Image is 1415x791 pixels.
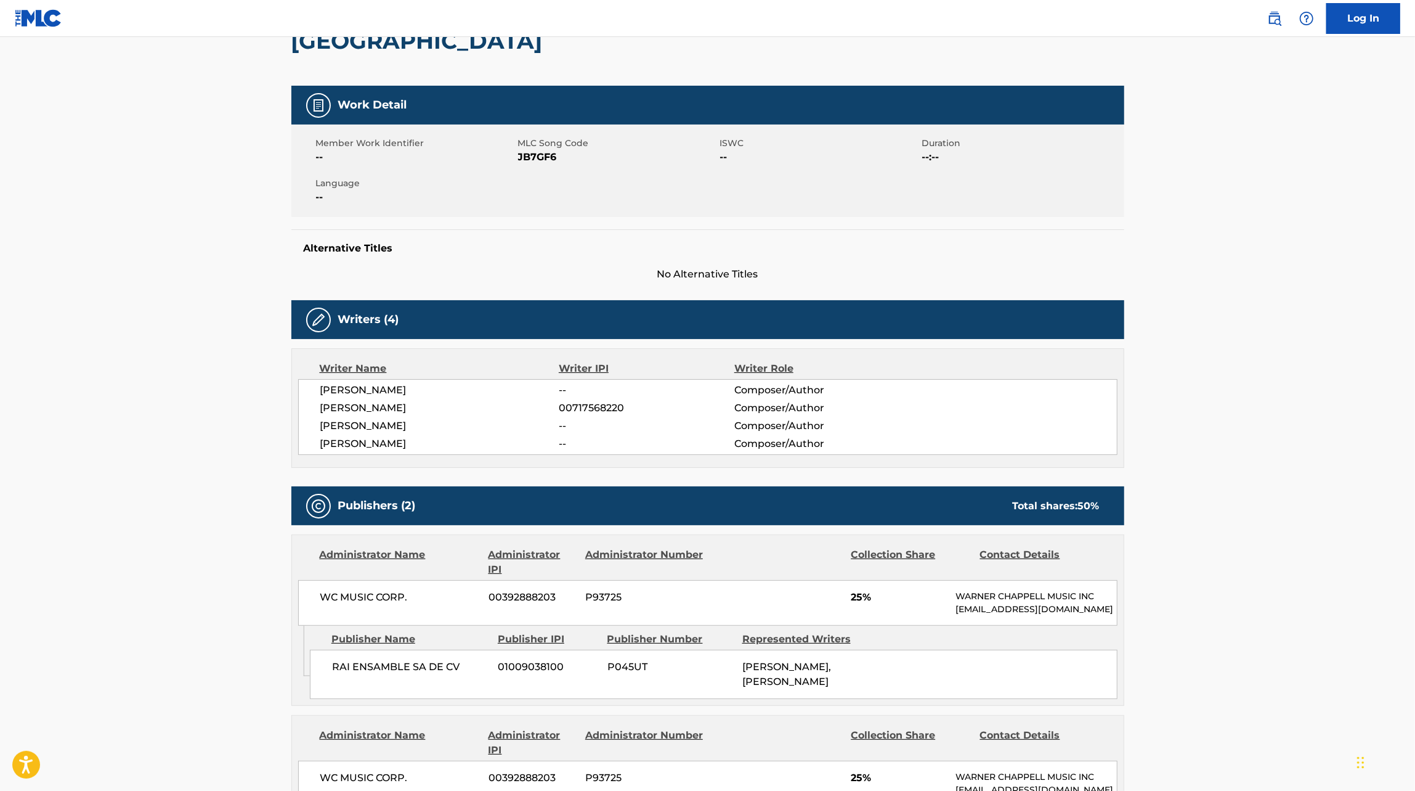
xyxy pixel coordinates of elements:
span: WC MUSIC CORP. [320,771,480,785]
img: Work Detail [311,98,326,113]
span: -- [559,419,734,433]
div: Writer Role [734,361,894,376]
div: Administrator Number [585,728,705,758]
span: Member Work Identifier [316,137,515,150]
div: Publisher Name [331,632,489,647]
span: Composer/Author [734,401,894,416]
div: Administrator IPI [489,728,576,758]
span: --:-- [922,150,1121,165]
div: Collection Share [851,728,970,758]
span: Duration [922,137,1121,150]
h5: Work Detail [338,98,407,112]
div: Total shares: [1013,499,1100,514]
span: [PERSON_NAME] [320,401,559,416]
span: -- [316,150,515,165]
a: Public Search [1262,6,1287,31]
span: JB7GF6 [518,150,717,165]
span: [PERSON_NAME], [PERSON_NAME] [742,661,831,687]
img: Writers [311,313,326,327]
div: Represented Writers [742,632,868,647]
span: 25% [851,590,946,605]
div: Writer Name [320,361,559,376]
span: -- [559,436,734,451]
span: 50 % [1078,500,1100,512]
div: Publisher IPI [498,632,598,647]
span: P93725 [585,771,705,785]
div: Administrator Name [320,728,479,758]
div: Writer IPI [559,361,734,376]
span: Language [316,177,515,190]
span: Composer/Author [734,383,894,398]
span: 00717568220 [559,401,734,416]
span: 00392888203 [489,771,576,785]
div: Contact Details [980,728,1100,758]
div: Administrator IPI [489,547,576,577]
span: 00392888203 [489,590,576,605]
span: RAI ENSAMBLE SA DE CV [332,660,489,674]
h2: [GEOGRAPHIC_DATA] [291,27,549,55]
h5: Publishers (2) [338,499,416,513]
p: WARNER CHAPPELL MUSIC INC [955,590,1116,603]
img: MLC Logo [15,9,62,27]
img: Publishers [311,499,326,514]
span: MLC Song Code [518,137,717,150]
span: P045UT [607,660,733,674]
div: Publisher Number [607,632,733,647]
span: [PERSON_NAME] [320,436,559,451]
img: help [1299,11,1314,26]
span: -- [316,190,515,205]
h5: Writers (4) [338,313,399,327]
p: WARNER CHAPPELL MUSIC INC [955,771,1116,784]
img: search [1267,11,1282,26]
iframe: Chat Widget [1353,732,1415,791]
span: WC MUSIC CORP. [320,590,480,605]
div: Administrator Number [585,547,705,577]
span: P93725 [585,590,705,605]
span: ISWC [720,137,919,150]
span: No Alternative Titles [291,267,1124,282]
a: Log In [1326,3,1400,34]
div: Administrator Name [320,547,479,577]
h5: Alternative Titles [304,242,1112,255]
div: Collection Share [851,547,970,577]
div: Arrastrar [1357,744,1364,781]
span: -- [559,383,734,398]
span: [PERSON_NAME] [320,419,559,433]
span: Composer/Author [734,419,894,433]
span: 01009038100 [498,660,598,674]
span: 25% [851,771,946,785]
div: Contact Details [980,547,1100,577]
p: [EMAIL_ADDRESS][DOMAIN_NAME] [955,603,1116,616]
span: [PERSON_NAME] [320,383,559,398]
div: Help [1294,6,1319,31]
span: -- [720,150,919,165]
div: Widget de chat [1353,732,1415,791]
span: Composer/Author [734,436,894,451]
